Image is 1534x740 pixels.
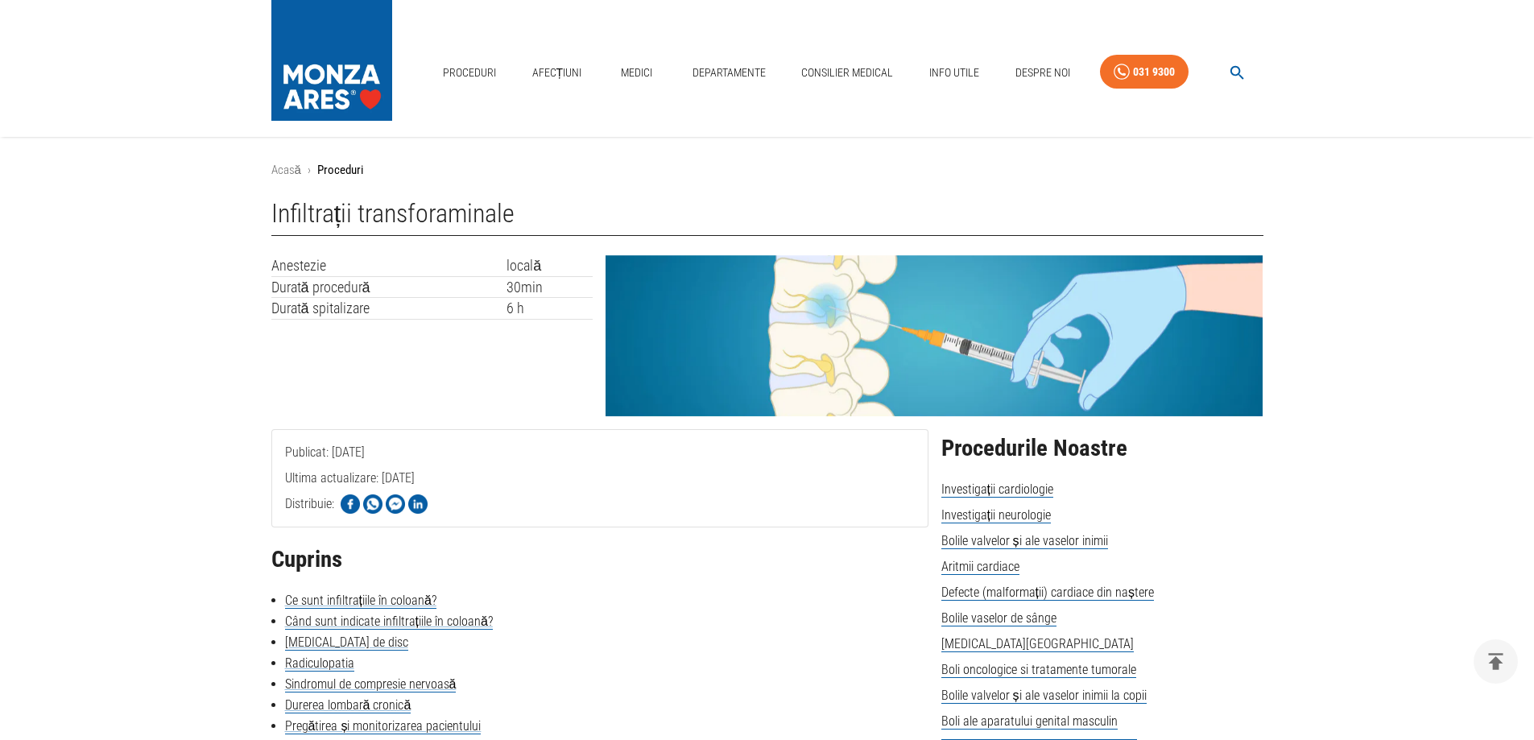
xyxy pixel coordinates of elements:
h2: Cuprins [271,547,928,573]
a: Pregătirea și monitorizarea pacientului [285,718,482,734]
a: Proceduri [436,56,502,89]
span: [MEDICAL_DATA][GEOGRAPHIC_DATA] [941,636,1134,652]
span: Bolile vaselor de sânge [941,610,1056,626]
div: 031 9300 [1133,62,1175,82]
span: Ultima actualizare: [DATE] [285,470,415,550]
img: Infiltrații transforaminale | Infiltratii coloana | MONZA ARES [606,255,1263,416]
li: › [308,161,311,180]
a: Despre Noi [1009,56,1077,89]
button: delete [1474,639,1518,684]
a: [MEDICAL_DATA] de disc [285,635,408,651]
a: Sindromul de compresie nervoasă [285,676,457,692]
img: Share on Facebook [341,494,360,514]
a: Acasă [271,163,301,177]
img: Share on LinkedIn [408,494,428,514]
p: Proceduri [317,161,363,180]
a: 031 9300 [1100,55,1189,89]
img: Share on WhatsApp [363,494,382,514]
a: Afecțiuni [526,56,589,89]
span: Investigații cardiologie [941,482,1053,498]
a: Când sunt indicate infiltrațiile în coloană? [285,614,493,630]
span: Defecte (malformații) cardiace din naștere [941,585,1154,601]
a: Info Utile [923,56,986,89]
nav: breadcrumb [271,161,1263,180]
td: 6 h [507,298,593,320]
span: Aritmii cardiace [941,559,1019,575]
td: Durată spitalizare [271,298,507,320]
p: Distribuie: [285,494,334,514]
img: Share on Facebook Messenger [386,494,405,514]
a: Durerea lombară cronică [285,697,411,713]
td: 30min [507,276,593,298]
td: Anestezie [271,255,507,276]
a: Radiculopatia [285,655,354,672]
span: Bolile valvelor și ale vaselor inimii [941,533,1108,549]
td: Durată procedură [271,276,507,298]
span: Publicat: [DATE] [285,444,365,524]
a: Departamente [686,56,772,89]
h1: Infiltrații transforaminale [271,199,1263,236]
h2: Procedurile Noastre [941,436,1263,461]
span: Boli ale aparatului genital masculin [941,713,1118,730]
a: Consilier Medical [795,56,899,89]
a: Medici [611,56,663,89]
span: Boli oncologice si tratamente tumorale [941,662,1136,678]
td: locală [507,255,593,276]
span: Investigații neurologie [941,507,1051,523]
a: Ce sunt infiltrațiile în coloană? [285,593,436,609]
span: Bolile valvelor și ale vaselor inimii la copii [941,688,1147,704]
